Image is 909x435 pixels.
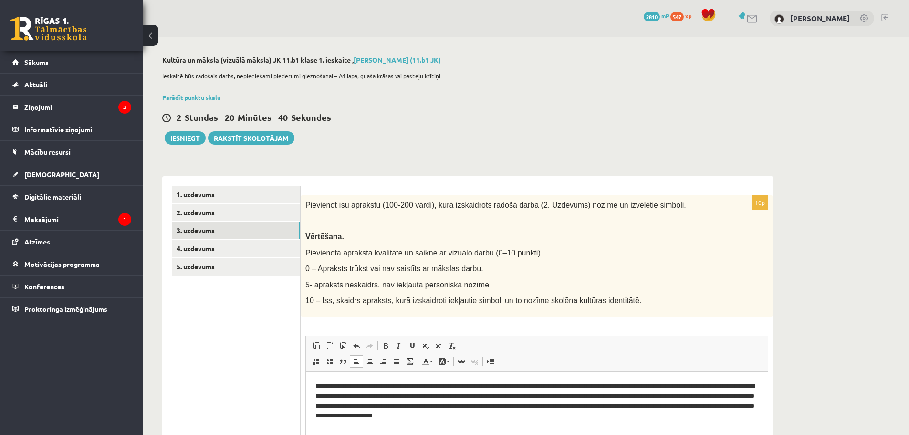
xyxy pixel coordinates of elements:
[392,340,406,352] a: Italic (Ctrl+I)
[172,240,300,257] a: 4. uzdevums
[661,12,669,20] span: mP
[790,13,850,23] a: [PERSON_NAME]
[172,204,300,222] a: 2. uzdevums
[390,355,403,368] a: Justify
[24,80,47,89] span: Aktuāli
[12,51,131,73] a: Sākums
[323,340,336,352] a: Paste as plain text (Ctrl+Shift+V)
[419,340,432,352] a: Subscript
[24,96,131,118] legend: Ziņojumi
[305,249,541,257] span: Pievienotā apraksta kvalitāte un saikne ar vizuālo darbu (0–10 punkti)
[24,192,81,201] span: Digitālie materiāli
[278,112,288,123] span: 40
[406,340,419,352] a: Underline (Ctrl+U)
[118,213,131,226] i: 1
[305,265,483,273] span: 0 – Apraksts trūkst vai nav saistīts ar mākslas darbu.
[208,131,294,145] a: Rakstīt skolotājam
[419,355,436,368] a: Text Color
[238,112,272,123] span: Minūtes
[446,340,459,352] a: Remove Format
[12,208,131,230] a: Maksājumi1
[24,170,99,179] span: [DEMOGRAPHIC_DATA]
[24,282,64,291] span: Konferences
[305,233,344,241] span: Vērtēšana.
[24,118,131,140] legend: Informatīvie ziņojumi
[24,305,107,313] span: Proktoringa izmēģinājums
[12,186,131,208] a: Digitālie materiāli
[363,355,376,368] a: Center
[752,195,768,210] p: 10p
[172,186,300,203] a: 1. uzdevums
[165,131,206,145] button: Iesniegt
[12,163,131,185] a: [DEMOGRAPHIC_DATA]
[436,355,452,368] a: Background Color
[12,74,131,95] a: Aktuāli
[379,340,392,352] a: Bold (Ctrl+B)
[305,281,489,289] span: 5- apraksts neskaidrs, nav iekļauta personiskā nozīme
[774,14,784,24] img: Natans Ginzburgs
[376,355,390,368] a: Align Right
[185,112,218,123] span: Stundas
[172,258,300,276] a: 5. uzdevums
[354,55,441,64] a: [PERSON_NAME] (11.b1 JK)
[468,355,481,368] a: Unlink
[336,340,350,352] a: Paste from Word
[12,96,131,118] a: Ziņojumi3
[24,208,131,230] legend: Maksājumi
[455,355,468,368] a: Link (Ctrl+K)
[24,260,100,268] span: Motivācijas programma
[403,355,417,368] a: Math
[310,340,323,352] a: Paste (Ctrl+V)
[172,222,300,239] a: 3. uzdevums
[644,12,669,20] a: 2810 mP
[118,101,131,114] i: 3
[484,355,497,368] a: Insert Page Break for Printing
[162,72,768,80] p: Ieskaitē būs radošais darbs, nepieciešami piederumi gleznošanai – A4 lapa, guaša krāsas vai paste...
[336,355,350,368] a: Block Quote
[177,112,181,123] span: 2
[310,355,323,368] a: Insert/Remove Numbered List
[432,340,446,352] a: Superscript
[305,297,641,305] span: 10 – Īss, skaidrs apraksts, kurā izskaidroti iekļautie simboli un to nozīme skolēna kultūras iden...
[12,276,131,297] a: Konferences
[24,148,71,156] span: Mācību resursi
[305,201,686,209] span: Pievienot īsu aprakstu (100-200 vārdi), kurā izskaidrots radošā darba (2. Uzdevums) nozīme un izv...
[12,141,131,163] a: Mācību resursi
[12,253,131,275] a: Motivācijas programma
[10,17,87,41] a: Rīgas 1. Tālmācības vidusskola
[323,355,336,368] a: Insert/Remove Bulleted List
[162,94,220,101] a: Parādīt punktu skalu
[350,340,363,352] a: Undo (Ctrl+Z)
[670,12,696,20] a: 547 xp
[644,12,660,21] span: 2810
[225,112,234,123] span: 20
[291,112,331,123] span: Sekundes
[24,237,50,246] span: Atzīmes
[24,58,49,66] span: Sākums
[12,298,131,320] a: Proktoringa izmēģinājums
[363,340,376,352] a: Redo (Ctrl+Y)
[350,355,363,368] a: Align Left
[12,118,131,140] a: Informatīvie ziņojumi
[685,12,691,20] span: xp
[12,231,131,253] a: Atzīmes
[670,12,684,21] span: 547
[162,56,773,64] h2: Kultūra un māksla (vizuālā māksla) JK 11.b1 klase 1. ieskaite ,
